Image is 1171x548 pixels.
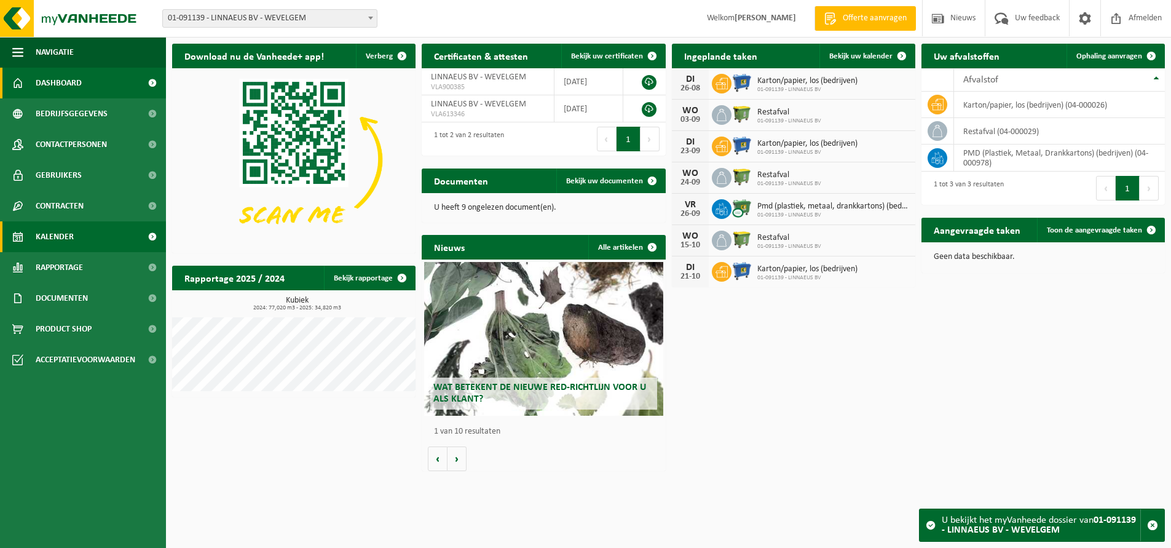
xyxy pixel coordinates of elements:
button: 1 [617,127,641,151]
a: Alle artikelen [588,235,664,260]
a: Bekijk uw certificaten [561,44,664,68]
div: 15-10 [678,241,703,250]
h2: Aangevraagde taken [921,218,1033,242]
h2: Download nu de Vanheede+ app! [172,44,336,68]
p: U heeft 9 ongelezen document(en). [434,204,653,212]
button: Verberg [356,44,414,68]
h2: Certificaten & attesten [422,44,540,68]
span: Offerte aanvragen [840,12,910,25]
span: Restafval [757,233,821,243]
button: Volgende [448,447,467,471]
h2: Documenten [422,169,500,193]
span: 01-091139 - LINNAEUS BV [757,86,858,93]
span: Bekijk uw kalender [829,52,893,60]
h2: Nieuws [422,235,477,259]
span: 01-091139 - LINNAEUS BV - WEVELGEM [163,10,377,27]
a: Bekijk rapportage [324,266,414,290]
span: Bekijk uw certificaten [571,52,643,60]
p: 1 van 10 resultaten [434,427,659,436]
td: restafval (04-000029) [954,118,1165,145]
span: Karton/papier, los (bedrijven) [757,139,858,149]
h2: Ingeplande taken [672,44,770,68]
div: 03-09 [678,116,703,124]
div: DI [678,74,703,84]
img: WB-0660-HPE-BE-01 [731,260,752,281]
a: Bekijk uw documenten [556,169,664,193]
div: U bekijkt het myVanheede dossier van [942,509,1140,541]
span: Verberg [366,52,393,60]
span: Karton/papier, los (bedrijven) [757,264,858,274]
span: VLA613346 [431,109,545,119]
div: WO [678,231,703,241]
span: Documenten [36,283,88,314]
span: Bedrijfsgegevens [36,98,108,129]
span: LINNAEUS BV - WEVELGEM [431,100,526,109]
span: 01-091139 - LINNAEUS BV [757,274,858,282]
span: Product Shop [36,314,92,344]
a: Offerte aanvragen [814,6,916,31]
strong: 01-091139 - LINNAEUS BV - WEVELGEM [942,515,1136,535]
span: Ophaling aanvragen [1076,52,1142,60]
h2: Uw afvalstoffen [921,44,1012,68]
span: Contactpersonen [36,129,107,160]
span: Afvalstof [963,75,998,85]
a: Bekijk uw kalender [819,44,914,68]
span: Wat betekent de nieuwe RED-richtlijn voor u als klant? [433,383,646,404]
span: 01-091139 - LINNAEUS BV [757,149,858,156]
span: Contracten [36,191,84,221]
div: 26-08 [678,84,703,93]
a: Ophaling aanvragen [1067,44,1164,68]
div: 26-09 [678,210,703,218]
button: 1 [1116,176,1140,201]
span: 01-091139 - LINNAEUS BV [757,243,821,250]
span: Kalender [36,221,74,252]
p: Geen data beschikbaar. [934,253,1153,261]
div: WO [678,106,703,116]
span: 01-091139 - LINNAEUS BV - WEVELGEM [162,9,377,28]
img: WB-0660-HPE-BE-01 [731,135,752,156]
span: Rapportage [36,252,83,283]
td: karton/papier, los (bedrijven) (04-000026) [954,92,1165,118]
a: Wat betekent de nieuwe RED-richtlijn voor u als klant? [424,262,663,416]
div: 24-09 [678,178,703,187]
button: Previous [1096,176,1116,201]
span: 01-091139 - LINNAEUS BV [757,180,821,188]
div: DI [678,263,703,272]
span: LINNAEUS BV - WEVELGEM [431,73,526,82]
span: Acceptatievoorwaarden [36,344,135,375]
div: DI [678,137,703,147]
span: 01-091139 - LINNAEUS BV [757,212,909,219]
img: WB-1100-HPE-GN-50 [731,229,752,250]
td: [DATE] [554,68,623,95]
div: 1 tot 2 van 2 resultaten [428,125,504,153]
span: Pmd (plastiek, metaal, drankkartons) (bedrijven) [757,202,909,212]
span: VLA900385 [431,82,545,92]
div: WO [678,169,703,178]
img: WB-0660-HPE-BE-01 [731,72,752,93]
button: Vorige [428,447,448,471]
span: Navigatie [36,37,74,68]
img: WB-1100-HPE-GN-50 [731,166,752,187]
span: Restafval [757,108,821,117]
img: WB-1100-HPE-GN-50 [731,103,752,124]
span: 01-091139 - LINNAEUS BV [757,117,821,125]
span: Bekijk uw documenten [566,177,643,185]
h3: Kubiek [178,296,416,311]
a: Toon de aangevraagde taken [1037,218,1164,242]
div: 1 tot 3 van 3 resultaten [928,175,1004,202]
span: Karton/papier, los (bedrijven) [757,76,858,86]
div: VR [678,200,703,210]
span: Dashboard [36,68,82,98]
span: Toon de aangevraagde taken [1047,226,1142,234]
td: [DATE] [554,95,623,122]
img: WB-0660-CU [731,197,752,218]
h2: Rapportage 2025 / 2024 [172,266,297,290]
div: 21-10 [678,272,703,281]
span: 2024: 77,020 m3 - 2025: 34,820 m3 [178,305,416,311]
button: Next [641,127,660,151]
img: Download de VHEPlus App [172,68,416,251]
button: Next [1140,176,1159,201]
td: PMD (Plastiek, Metaal, Drankkartons) (bedrijven) (04-000978) [954,145,1165,172]
span: Restafval [757,170,821,180]
div: 23-09 [678,147,703,156]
